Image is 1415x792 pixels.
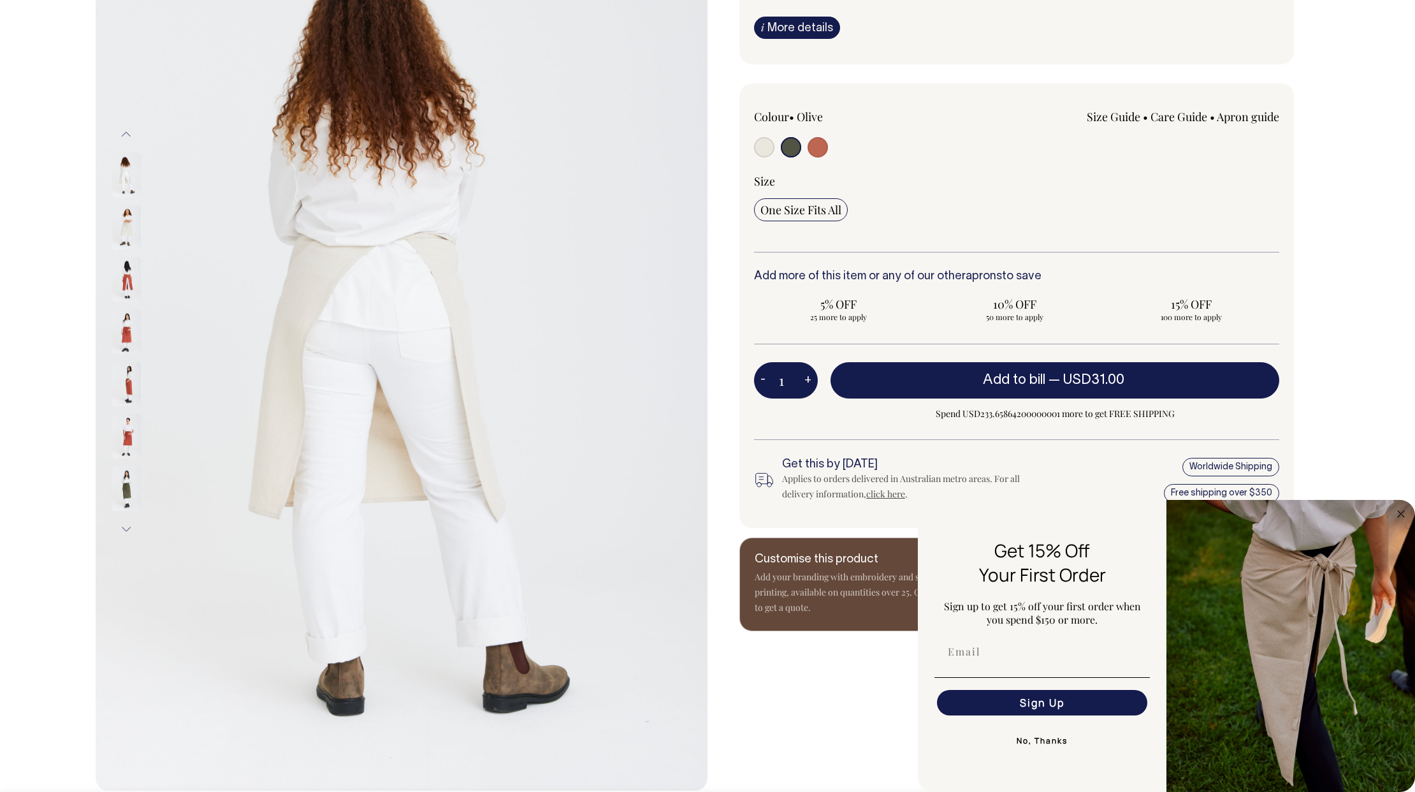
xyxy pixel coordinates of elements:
[1049,374,1128,386] span: —
[918,500,1415,792] div: FLYOUT Form
[934,728,1150,754] button: No, Thanks
[754,293,923,326] input: 5% OFF 25 more to apply
[117,515,136,543] button: Next
[831,362,1279,398] button: Add to bill —USD31.00
[112,466,141,511] img: olive
[112,362,141,406] img: rust
[994,538,1090,562] span: Get 15% Off
[831,406,1279,422] span: Spend USD233.65864200000001 more to get FREE SHIPPING
[983,374,1045,386] span: Add to bill
[760,312,917,322] span: 25 more to apply
[937,690,1147,715] button: Sign Up
[931,293,1099,326] input: 10% OFF 50 more to apply
[979,562,1106,587] span: Your First Order
[937,312,1093,322] span: 50 more to apply
[760,297,917,312] span: 5% OFF
[937,639,1147,664] input: Email
[1107,293,1275,326] input: 15% OFF 100 more to apply
[1143,109,1148,124] span: •
[117,121,136,149] button: Previous
[761,20,764,34] span: i
[112,152,141,197] img: natural
[1113,297,1269,312] span: 15% OFF
[1217,109,1279,124] a: Apron guide
[754,270,1279,283] h6: Add more of this item or any of our other to save
[944,599,1141,626] span: Sign up to get 15% off your first order when you spend $150 or more.
[755,554,959,566] h6: Customise this product
[789,109,794,124] span: •
[112,257,141,302] img: rust
[782,458,1041,471] h6: Get this by [DATE]
[1063,374,1124,386] span: USD31.00
[1087,109,1140,124] a: Size Guide
[112,414,141,458] img: rust
[755,569,959,615] p: Add your branding with embroidery and screen printing, available on quantities over 25. Contact u...
[1150,109,1207,124] a: Care Guide
[1166,500,1415,792] img: 5e34ad8f-4f05-4173-92a8-ea475ee49ac9.jpeg
[798,368,818,393] button: +
[754,368,772,393] button: -
[754,17,840,39] a: iMore details
[1393,506,1409,522] button: Close dialog
[934,677,1150,678] img: underline
[782,471,1041,502] div: Applies to orders delivered in Australian metro areas. For all delivery information, .
[754,109,964,124] div: Colour
[1113,312,1269,322] span: 100 more to apply
[937,297,1093,312] span: 10% OFF
[112,205,141,249] img: natural
[797,109,823,124] label: Olive
[966,271,1002,282] a: aprons
[754,173,1279,189] div: Size
[760,202,841,217] span: One Size Fits All
[754,198,848,221] input: One Size Fits All
[866,488,905,500] a: click here
[1210,109,1215,124] span: •
[112,309,141,354] img: rust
